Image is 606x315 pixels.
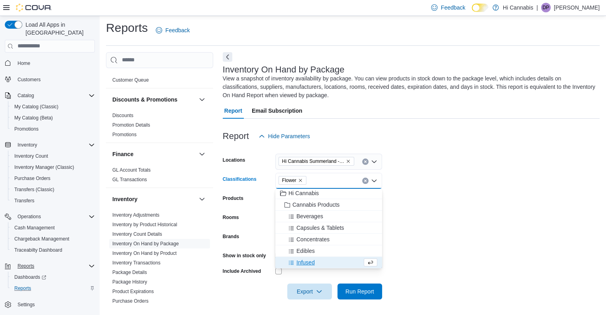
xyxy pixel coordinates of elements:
[11,245,65,255] a: Traceabilty Dashboard
[14,261,37,271] button: Reports
[14,140,40,150] button: Inventory
[2,74,98,85] button: Customers
[554,3,600,12] p: [PERSON_NAME]
[112,241,179,247] a: Inventory On Hand by Package
[11,124,42,134] a: Promotions
[292,284,327,299] span: Export
[11,151,95,161] span: Inventory Count
[14,164,74,170] span: Inventory Manager (Classic)
[112,269,147,276] span: Package Details
[197,95,207,104] button: Discounts & Promotions
[112,176,147,183] span: GL Transactions
[112,195,137,203] h3: Inventory
[112,77,149,83] a: Customer Queue
[14,212,44,221] button: Operations
[197,194,207,204] button: Inventory
[106,75,213,88] div: Customer
[14,285,31,292] span: Reports
[14,175,51,182] span: Purchase Orders
[106,165,213,188] div: Finance
[11,185,57,194] a: Transfers (Classic)
[197,59,207,69] button: Customer
[2,260,98,272] button: Reports
[11,124,95,134] span: Promotions
[223,131,249,141] h3: Report
[8,272,98,283] a: Dashboards
[541,3,551,12] div: Desmond Prior
[14,225,55,231] span: Cash Management
[275,234,382,245] button: Concentrates
[252,103,302,119] span: Email Subscription
[106,111,213,143] div: Discounts & Promotions
[11,234,73,244] a: Chargeback Management
[345,288,374,295] span: Run Report
[14,198,34,204] span: Transfers
[112,260,161,266] a: Inventory Transactions
[11,185,95,194] span: Transfers (Classic)
[255,128,313,144] button: Hide Parameters
[14,247,62,253] span: Traceabilty Dashboard
[112,241,179,247] span: Inventory On Hand by Package
[371,158,377,165] button: Open list of options
[275,199,382,211] button: Cannabis Products
[543,3,549,12] span: DP
[362,178,369,184] button: Clear input
[112,177,147,182] a: GL Transactions
[8,123,98,135] button: Promotions
[11,223,95,233] span: Cash Management
[296,212,323,220] span: Beverages
[112,195,196,203] button: Inventory
[362,158,369,165] button: Clear input
[112,131,137,138] span: Promotions
[2,211,98,222] button: Operations
[112,150,133,158] h3: Finance
[112,212,159,218] a: Inventory Adjustments
[296,224,344,232] span: Capsules & Tablets
[275,211,382,222] button: Beverages
[223,268,261,274] label: Include Archived
[2,299,98,310] button: Settings
[112,96,177,104] h3: Discounts & Promotions
[112,279,147,285] a: Package History
[2,57,98,69] button: Home
[14,274,46,280] span: Dashboards
[106,20,148,36] h1: Reports
[11,245,95,255] span: Traceabilty Dashboard
[223,252,266,259] label: Show in stock only
[223,52,232,62] button: Next
[11,162,95,172] span: Inventory Manager (Classic)
[296,247,315,255] span: Edibles
[197,149,207,159] button: Finance
[275,188,382,199] button: Hi Cannabis
[18,76,41,83] span: Customers
[472,4,488,12] input: Dark Mode
[112,270,147,275] a: Package Details
[346,159,351,164] button: Remove Hi Cannabis Summerland -- 450277 from selection in this group
[22,21,95,37] span: Load All Apps in [GEOGRAPHIC_DATA]
[112,298,149,304] span: Purchase Orders
[16,4,52,12] img: Cova
[278,176,306,185] span: Flower
[8,195,98,206] button: Transfers
[296,258,315,266] span: Infused
[11,174,54,183] a: Purchase Orders
[223,233,239,240] label: Brands
[11,174,95,183] span: Purchase Orders
[112,122,150,128] a: Promotion Details
[371,178,377,184] button: Close list of options
[18,301,35,308] span: Settings
[2,139,98,151] button: Inventory
[112,167,151,173] span: GL Account Totals
[11,196,37,205] a: Transfers
[18,263,34,269] span: Reports
[11,272,95,282] span: Dashboards
[112,221,177,228] span: Inventory by Product Historical
[223,214,239,221] label: Rooms
[14,91,37,100] button: Catalog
